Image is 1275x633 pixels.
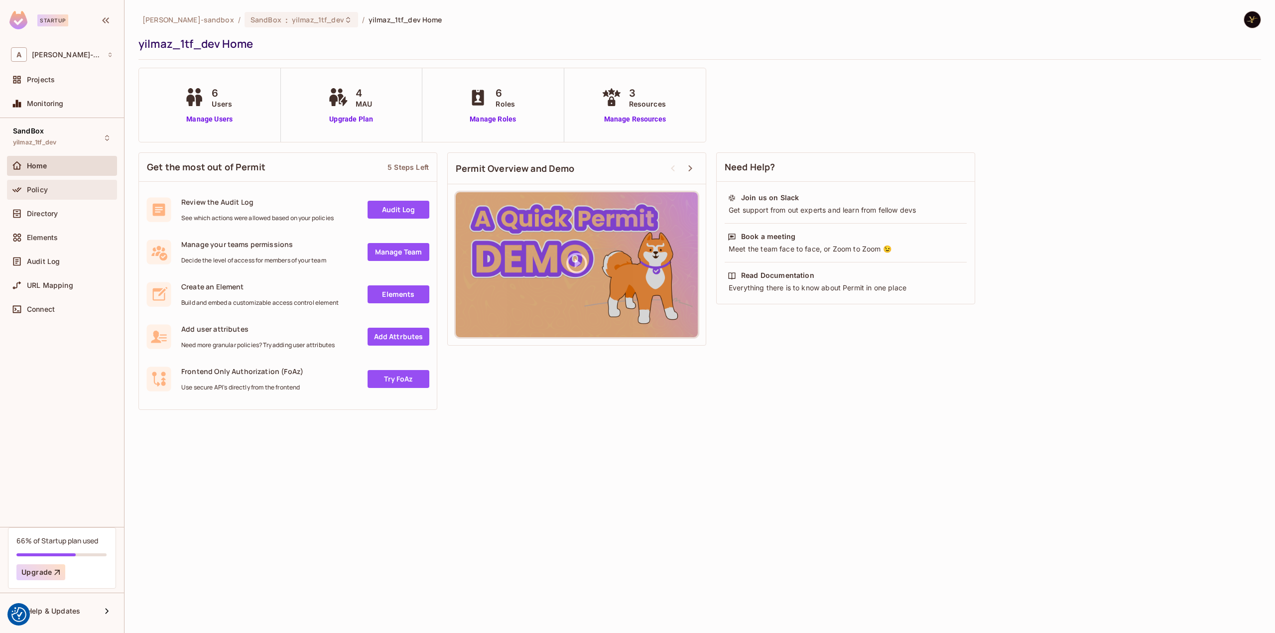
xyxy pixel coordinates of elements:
img: SReyMgAAAABJRU5ErkJggg== [9,11,27,29]
span: Connect [27,305,55,313]
img: Revisit consent button [11,607,26,622]
span: Elements [27,234,58,242]
span: Get the most out of Permit [147,161,265,173]
span: MAU [356,99,372,109]
span: See which actions were allowed based on your policies [181,214,334,222]
a: Audit Log [368,201,429,219]
a: Try FoAz [368,370,429,388]
div: Join us on Slack [741,193,799,203]
span: Manage your teams permissions [181,240,326,249]
span: yilmaz_1tf_dev Home [369,15,442,24]
span: Permit Overview and Demo [456,162,575,175]
div: 5 Steps Left [387,162,429,172]
span: Help & Updates [27,607,80,615]
span: Roles [496,99,515,109]
div: yilmaz_1tf_dev Home [138,36,1256,51]
span: the active workspace [142,15,234,24]
span: Workspace: alex-trustflight-sandbox [32,51,102,59]
span: : [285,16,288,24]
button: Upgrade [16,564,65,580]
a: Manage Users [182,114,237,125]
span: 6 [212,86,232,101]
a: Manage Resources [599,114,671,125]
img: Yilmaz Alizadeh [1244,11,1261,28]
span: Create an Element [181,282,339,291]
span: URL Mapping [27,281,73,289]
span: Monitoring [27,100,64,108]
span: SandBox [13,127,44,135]
button: Consent Preferences [11,607,26,622]
div: Everything there is to know about Permit in one place [728,283,964,293]
span: Add user attributes [181,324,335,334]
li: / [238,15,241,24]
span: Audit Log [27,257,60,265]
span: Build and embed a customizable access control element [181,299,339,307]
div: Meet the team face to face, or Zoom to Zoom 😉 [728,244,964,254]
span: Decide the level of access for members of your team [181,256,326,264]
span: Frontend Only Authorization (FoAz) [181,367,303,376]
li: / [362,15,365,24]
span: Policy [27,186,48,194]
span: 4 [356,86,372,101]
div: Get support from out experts and learn from fellow devs [728,205,964,215]
span: Projects [27,76,55,84]
div: 66% of Startup plan used [16,536,98,545]
span: SandBox [251,15,281,24]
span: Home [27,162,47,170]
a: Upgrade Plan [326,114,377,125]
a: Manage Roles [466,114,520,125]
span: Need more granular policies? Try adding user attributes [181,341,335,349]
span: Need Help? [725,161,775,173]
span: Users [212,99,232,109]
span: Resources [629,99,666,109]
span: Use secure API's directly from the frontend [181,383,303,391]
span: yilmaz_1tf_dev [292,15,344,24]
span: A [11,47,27,62]
span: 3 [629,86,666,101]
a: Elements [368,285,429,303]
a: Add Attrbutes [368,328,429,346]
div: Book a meeting [741,232,795,242]
span: yilmaz_1tf_dev [13,138,56,146]
div: Startup [37,14,68,26]
span: Directory [27,210,58,218]
div: Read Documentation [741,270,814,280]
span: 6 [496,86,515,101]
a: Manage Team [368,243,429,261]
span: Review the Audit Log [181,197,334,207]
